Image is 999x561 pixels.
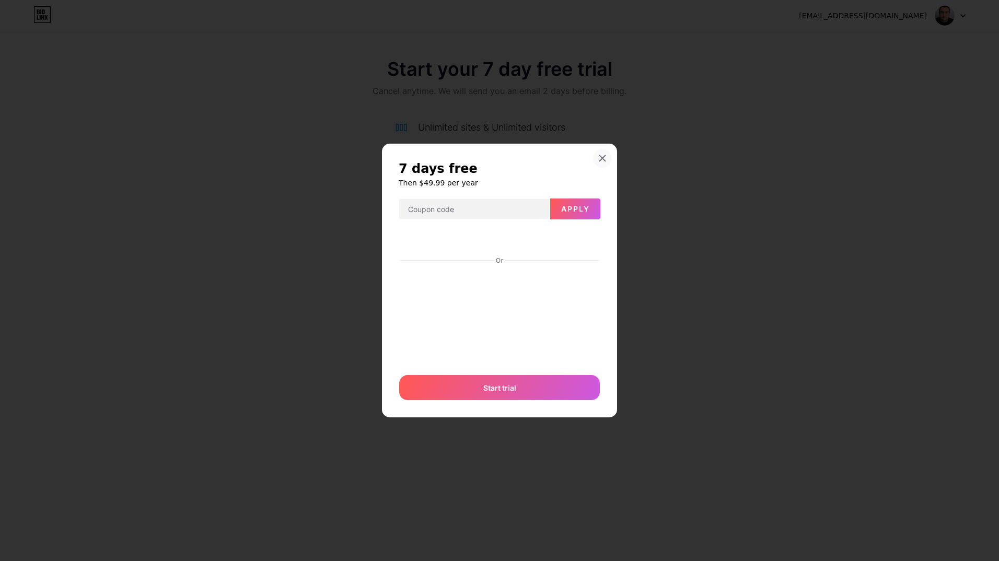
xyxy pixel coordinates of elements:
[550,198,600,219] button: Apply
[561,204,590,213] span: Apply
[483,382,516,393] span: Start trial
[399,178,600,188] h6: Then $49.99 per year
[399,228,600,253] iframe: Secure payment button frame
[399,199,550,220] input: Coupon code
[397,266,602,365] iframe: Secure payment input frame
[399,160,478,177] span: 7 days free
[494,256,505,265] div: Or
